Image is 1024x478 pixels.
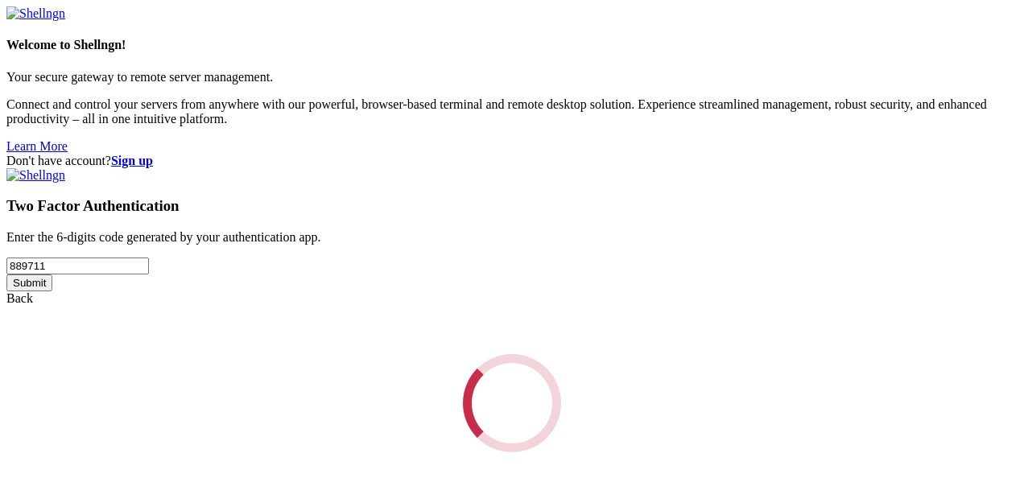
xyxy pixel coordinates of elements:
p: Your secure gateway to remote server management. [6,70,1018,84]
h3: Two Factor Authentication [6,197,1018,215]
a: Back [6,291,33,305]
input: Two factor code [6,258,149,274]
div: Loading... [463,354,561,452]
p: Enter the 6-digits code generated by your authentication app. [6,230,1018,245]
a: Sign up [111,154,153,167]
div: Don't have account? [6,154,1018,168]
h4: Welcome to Shellngn! [6,38,1018,52]
img: Shellngn [6,168,65,183]
input: Submit [6,274,52,291]
p: Connect and control your servers from anywhere with our powerful, browser-based terminal and remo... [6,97,1018,126]
img: Shellngn [6,6,65,21]
a: Learn More [6,139,68,153]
